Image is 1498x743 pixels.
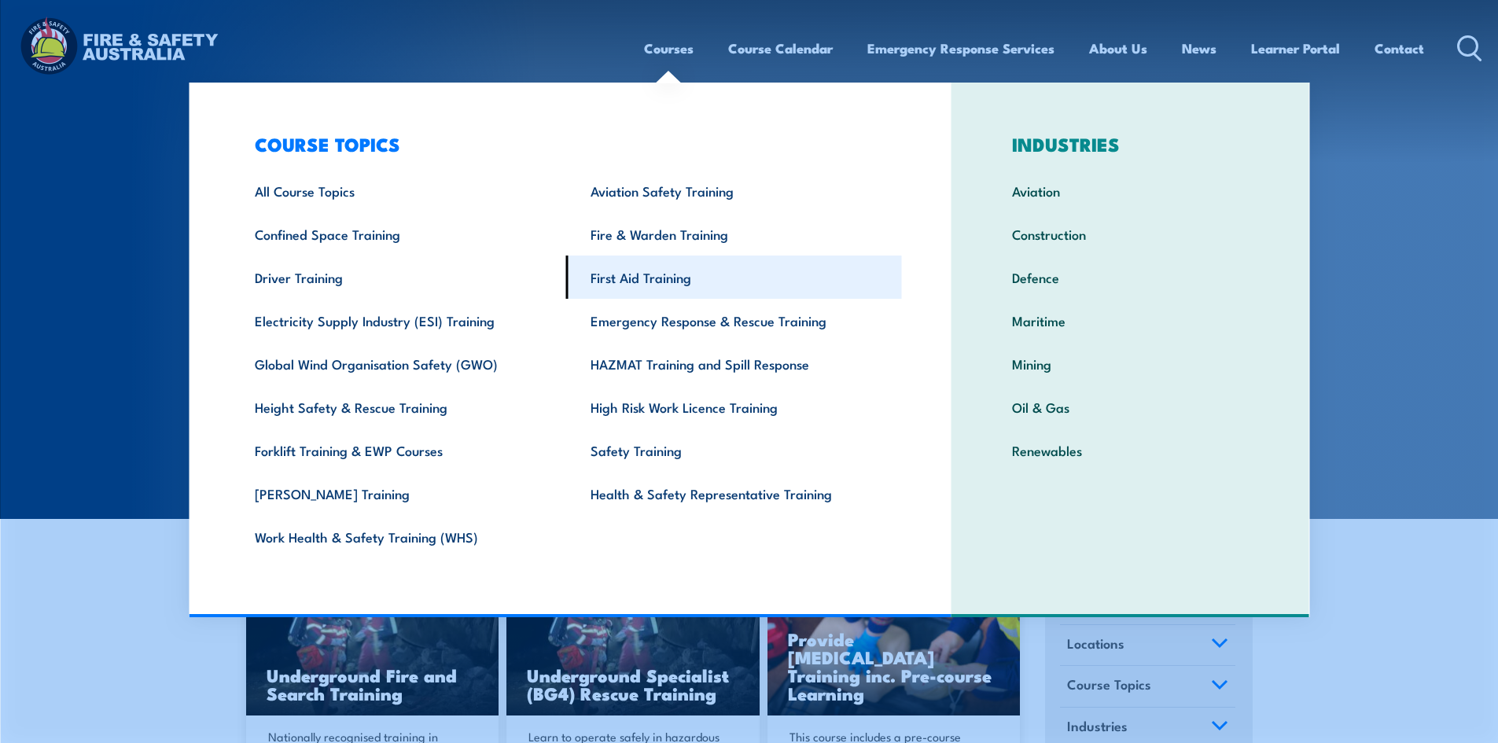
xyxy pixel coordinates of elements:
img: Low Voltage Rescue and Provide CPR [767,575,1021,716]
a: Global Wind Organisation Safety (GWO) [230,342,566,385]
span: Industries [1067,715,1128,737]
a: Work Health & Safety Training (WHS) [230,515,566,558]
a: Emergency Response & Rescue Training [566,299,902,342]
a: Aviation Safety Training [566,169,902,212]
a: Course Topics [1060,666,1235,707]
a: High Risk Work Licence Training [566,385,902,429]
a: Underground Fire and Search Training [246,575,499,716]
img: Underground mine rescue [506,575,760,716]
a: Maritime [988,299,1273,342]
span: Course Topics [1067,674,1151,695]
a: Fire & Warden Training [566,212,902,256]
a: Underground Specialist (BG4) Rescue Training [506,575,760,716]
a: Health & Safety Representative Training [566,472,902,515]
h3: COURSE TOPICS [230,133,902,155]
a: Forklift Training & EWP Courses [230,429,566,472]
a: Provide [MEDICAL_DATA] Training inc. Pre-course Learning [767,575,1021,716]
a: Learner Portal [1251,28,1340,69]
a: News [1182,28,1216,69]
a: Mining [988,342,1273,385]
a: Construction [988,212,1273,256]
a: Confined Space Training [230,212,566,256]
a: First Aid Training [566,256,902,299]
h3: Underground Fire and Search Training [267,666,479,702]
h3: Provide [MEDICAL_DATA] Training inc. Pre-course Learning [788,630,1000,702]
a: Renewables [988,429,1273,472]
a: Safety Training [566,429,902,472]
span: Locations [1067,633,1124,654]
a: Courses [644,28,694,69]
h3: INDUSTRIES [988,133,1273,155]
a: Locations [1060,625,1235,666]
a: Defence [988,256,1273,299]
a: Driver Training [230,256,566,299]
a: Aviation [988,169,1273,212]
a: About Us [1089,28,1147,69]
a: All Course Topics [230,169,566,212]
a: Height Safety & Rescue Training [230,385,566,429]
a: Contact [1375,28,1424,69]
a: [PERSON_NAME] Training [230,472,566,515]
img: Underground mine rescue [246,575,499,716]
a: Course Calendar [728,28,833,69]
a: Electricity Supply Industry (ESI) Training [230,299,566,342]
a: Oil & Gas [988,385,1273,429]
a: HAZMAT Training and Spill Response [566,342,902,385]
h3: Underground Specialist (BG4) Rescue Training [527,666,739,702]
a: Emergency Response Services [867,28,1054,69]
